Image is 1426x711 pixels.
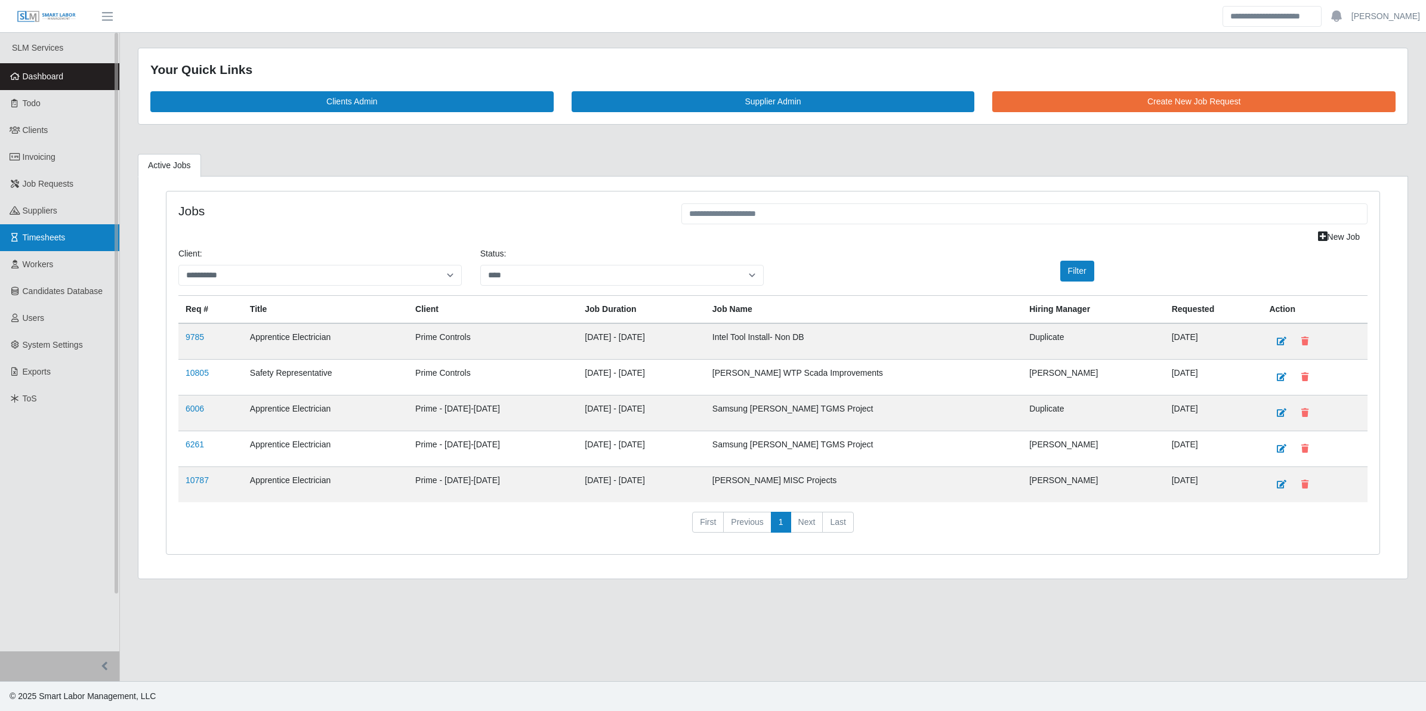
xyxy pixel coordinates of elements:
[705,323,1022,360] td: Intel Tool Install- Non DB
[178,203,663,218] h4: Jobs
[23,98,41,108] span: Todo
[578,466,705,502] td: [DATE] - [DATE]
[23,286,103,296] span: Candidates Database
[243,359,408,395] td: Safety Representative
[23,394,37,403] span: ToS
[23,259,54,269] span: Workers
[1022,466,1164,502] td: [PERSON_NAME]
[1165,466,1263,502] td: [DATE]
[1165,323,1263,360] td: [DATE]
[243,395,408,431] td: Apprentice Electrician
[705,431,1022,466] td: Samsung [PERSON_NAME] TGMS Project
[408,359,578,395] td: Prime Controls
[243,295,408,323] th: Title
[705,295,1022,323] th: Job Name
[572,91,975,112] a: Supplier Admin
[1223,6,1322,27] input: Search
[1165,431,1263,466] td: [DATE]
[1022,431,1164,466] td: [PERSON_NAME]
[178,248,202,260] label: Client:
[23,72,64,81] span: Dashboard
[243,323,408,360] td: Apprentice Electrician
[150,91,554,112] a: Clients Admin
[150,60,1396,79] div: Your Quick Links
[1060,261,1094,282] button: Filter
[1262,295,1368,323] th: Action
[23,206,57,215] span: Suppliers
[408,395,578,431] td: Prime - [DATE]-[DATE]
[23,367,51,376] span: Exports
[1022,395,1164,431] td: Duplicate
[1310,227,1368,248] a: New Job
[186,475,209,485] a: 10787
[578,359,705,395] td: [DATE] - [DATE]
[138,154,201,177] a: Active Jobs
[992,91,1396,112] a: Create New Job Request
[186,440,204,449] a: 6261
[10,691,156,701] span: © 2025 Smart Labor Management, LLC
[1165,395,1263,431] td: [DATE]
[186,404,204,413] a: 6006
[12,43,63,52] span: SLM Services
[1351,10,1420,23] a: [PERSON_NAME]
[178,295,243,323] th: Req #
[23,233,66,242] span: Timesheets
[578,323,705,360] td: [DATE] - [DATE]
[23,340,83,350] span: System Settings
[186,368,209,378] a: 10805
[480,248,507,260] label: Status:
[23,125,48,135] span: Clients
[771,512,791,533] a: 1
[408,295,578,323] th: Client
[186,332,204,342] a: 9785
[1022,295,1164,323] th: Hiring Manager
[23,313,45,323] span: Users
[705,395,1022,431] td: Samsung [PERSON_NAME] TGMS Project
[578,295,705,323] th: Job Duration
[178,512,1368,543] nav: pagination
[17,10,76,23] img: SLM Logo
[243,466,408,502] td: Apprentice Electrician
[1165,295,1263,323] th: Requested
[705,466,1022,502] td: [PERSON_NAME] MISC Projects
[578,431,705,466] td: [DATE] - [DATE]
[705,359,1022,395] td: [PERSON_NAME] WTP Scada Improvements
[408,431,578,466] td: Prime - [DATE]-[DATE]
[1022,359,1164,395] td: [PERSON_NAME]
[243,431,408,466] td: Apprentice Electrician
[1022,323,1164,360] td: Duplicate
[23,179,74,188] span: Job Requests
[408,466,578,502] td: Prime - [DATE]-[DATE]
[23,152,55,162] span: Invoicing
[1165,359,1263,395] td: [DATE]
[578,395,705,431] td: [DATE] - [DATE]
[408,323,578,360] td: Prime Controls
